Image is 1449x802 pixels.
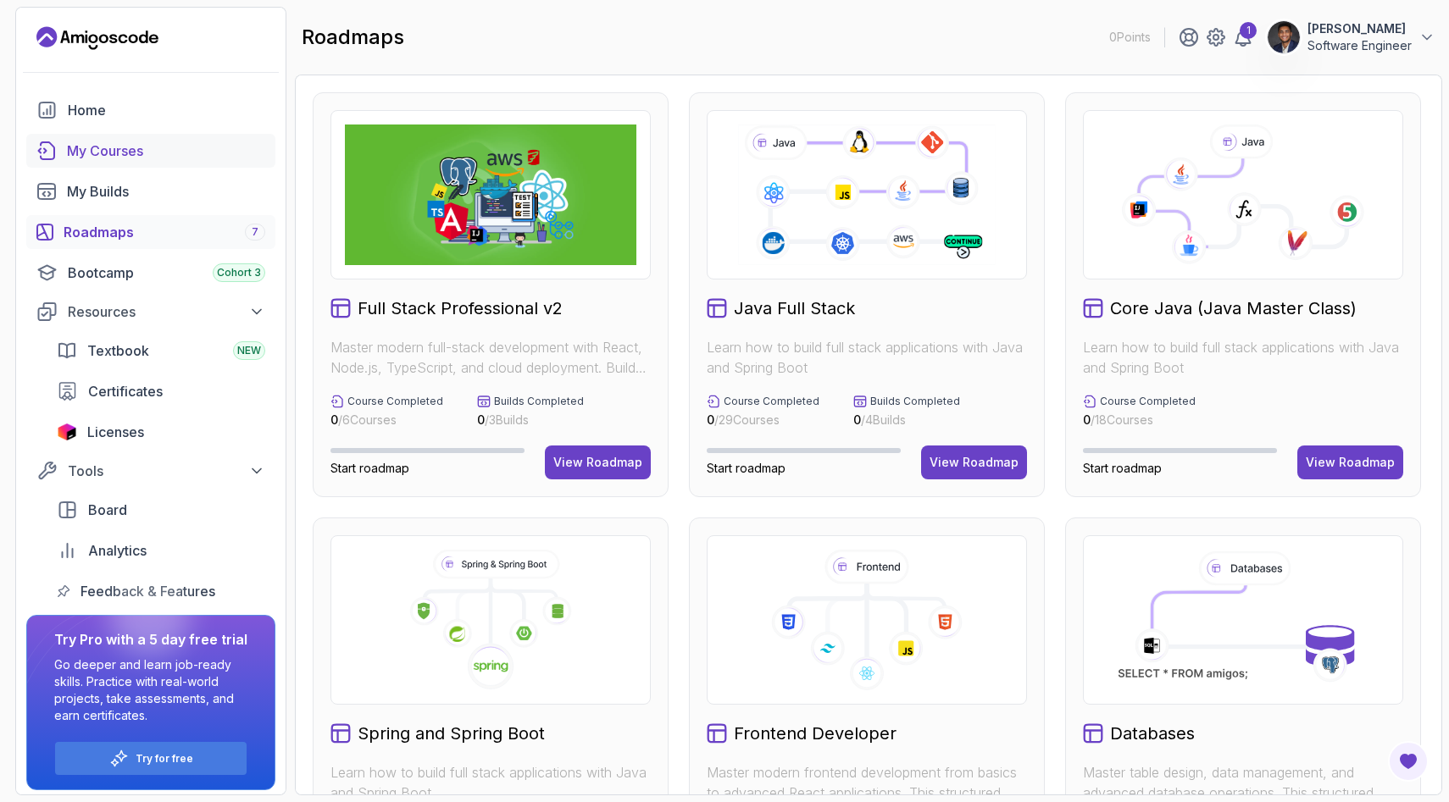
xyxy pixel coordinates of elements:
p: Master modern full-stack development with React, Node.js, TypeScript, and cloud deployment. Build... [330,337,651,378]
div: View Roadmap [930,454,1019,471]
p: Go deeper and learn job-ready skills. Practice with real-world projects, take assessments, and ea... [54,656,247,724]
p: Learn how to build full stack applications with Java and Spring Boot [1083,337,1403,378]
div: Tools [68,461,265,481]
img: jetbrains icon [57,423,77,440]
span: Certificates [88,381,163,401]
div: My Builds [67,181,265,202]
h2: Frontend Developer [734,722,897,745]
span: Start roadmap [1083,461,1162,475]
a: board [47,493,275,527]
div: Bootcamp [68,263,265,283]
h2: Full Stack Professional v2 [358,296,563,320]
span: Cohort 3 [217,266,261,279]
a: Try for free [136,752,193,766]
p: / 18 Courses [1083,412,1196,429]
h2: roadmaps [302,24,404,51]
a: 1 [1233,27,1253,47]
p: / 29 Courses [707,412,819,429]
p: Software Engineer [1307,37,1412,54]
button: View Roadmap [545,445,651,479]
a: licenses [47,415,275,449]
a: courses [26,134,275,168]
span: 0 [477,412,485,427]
a: certificates [47,374,275,408]
h2: Java Full Stack [734,296,855,320]
img: user profile image [1268,21,1300,53]
div: Home [68,100,265,120]
span: NEW [237,344,261,357]
p: 0 Points [1109,29,1151,46]
span: 7 [252,225,258,239]
span: 0 [1083,412,1091,427]
a: bootcamp [26,256,275,290]
a: roadmaps [26,215,275,249]
a: feedback [47,574,275,608]
p: Builds Completed [870,395,960,408]
h2: Core Java (Java Master Class) [1110,296,1357,320]
a: Landing page [36,25,158,52]
p: Learn how to build full stack applications with Java and Spring Boot [707,337,1027,378]
div: Roadmaps [64,222,265,242]
p: / 6 Courses [330,412,443,429]
span: 0 [853,412,861,427]
span: Start roadmap [330,461,409,475]
a: builds [26,174,275,208]
span: Textbook [87,340,149,361]
p: Builds Completed [494,395,584,408]
p: Course Completed [724,395,819,408]
div: Resources [68,301,265,322]
button: Tools [26,456,275,486]
span: Licenses [87,422,144,442]
p: [PERSON_NAME] [1307,20,1412,37]
span: Start roadmap [707,461,786,475]
h2: Spring and Spring Boot [358,722,545,745]
button: Open Feedback Button [1388,741,1429,782]
button: Resources [26,296,275,327]
button: Try for free [54,741,247,776]
span: Board [88,500,127,520]
p: Course Completed [347,395,443,408]
div: View Roadmap [1306,454,1395,471]
span: 0 [707,412,714,427]
button: user profile image[PERSON_NAME]Software Engineer [1267,20,1435,54]
a: textbook [47,334,275,368]
h2: Databases [1110,722,1195,745]
button: View Roadmap [1297,445,1403,479]
div: My Courses [67,141,265,161]
button: View Roadmap [921,445,1027,479]
p: / 3 Builds [477,412,584,429]
p: Course Completed [1100,395,1196,408]
p: / 4 Builds [853,412,960,429]
div: 1 [1240,22,1257,39]
a: analytics [47,534,275,567]
span: 0 [330,412,338,427]
div: View Roadmap [553,454,642,471]
span: Feedback & Features [80,581,215,601]
img: Full Stack Professional v2 [345,124,636,265]
a: home [26,93,275,127]
span: Analytics [88,540,147,561]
